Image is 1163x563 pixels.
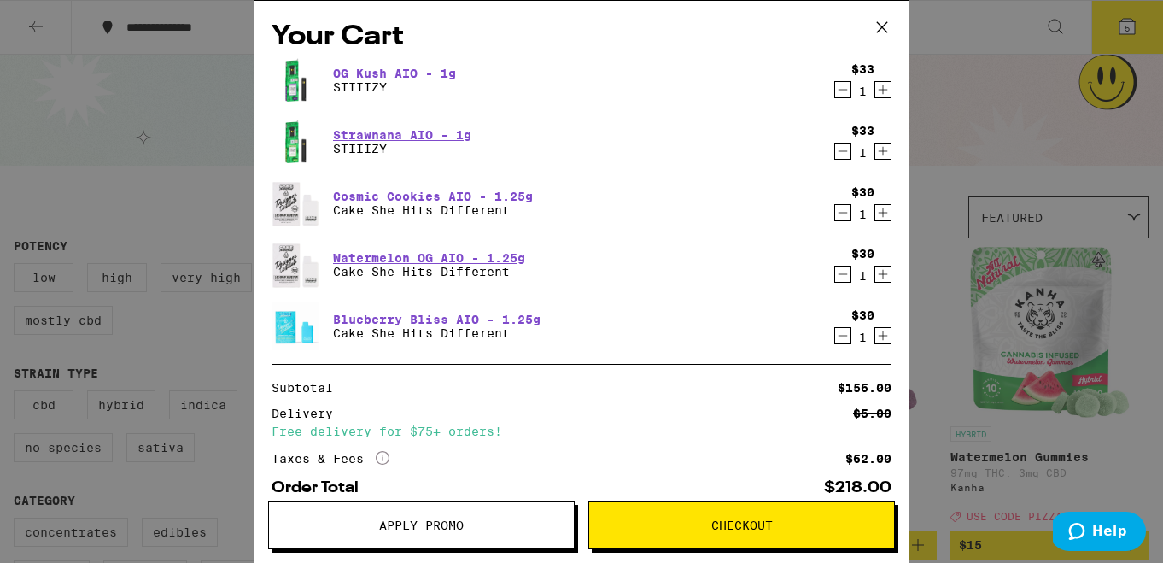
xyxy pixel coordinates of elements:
[834,81,851,98] button: Decrement
[333,128,471,142] a: Strawnana AIO - 1g
[851,62,874,76] div: $33
[874,143,891,160] button: Increment
[851,269,874,283] div: 1
[333,313,541,326] a: Blueberry Bliss AIO - 1.25g
[333,251,525,265] a: Watermelon OG AIO - 1.25g
[711,519,773,531] span: Checkout
[834,143,851,160] button: Decrement
[851,124,874,138] div: $33
[851,247,874,261] div: $30
[272,382,345,394] div: Subtotal
[838,382,891,394] div: $156.00
[333,326,541,340] p: Cake She Hits Different
[272,408,345,419] div: Delivery
[851,185,874,199] div: $30
[851,331,874,344] div: 1
[272,179,319,227] img: Cake She Hits Different - Cosmic Cookies AIO - 1.25g
[272,118,319,166] img: STIIIZY - Strawnana AIO - 1g
[379,519,464,531] span: Apply Promo
[333,67,456,80] a: OG Kush AIO - 1g
[874,327,891,344] button: Increment
[272,425,891,437] div: Free delivery for $75+ orders!
[333,80,456,94] p: STIIIZY
[874,81,891,98] button: Increment
[272,302,319,350] img: Cake She Hits Different - Blueberry Bliss AIO - 1.25g
[874,204,891,221] button: Increment
[851,85,874,98] div: 1
[333,203,533,217] p: Cake She Hits Different
[272,451,389,466] div: Taxes & Fees
[874,266,891,283] button: Increment
[333,265,525,279] p: Cake She Hits Different
[588,501,895,549] button: Checkout
[851,308,874,322] div: $30
[851,146,874,160] div: 1
[333,142,471,155] p: STIIIZY
[851,208,874,221] div: 1
[834,327,851,344] button: Decrement
[853,408,891,419] div: $5.00
[1053,512,1146,554] iframe: Opens a widget where you can find more information
[272,480,371,496] div: Order Total
[272,56,319,104] img: STIIIZY - OG Kush AIO - 1g
[824,480,891,496] div: $218.00
[845,453,891,465] div: $62.00
[272,241,319,289] img: Cake She Hits Different - Watermelon OG AIO - 1.25g
[834,204,851,221] button: Decrement
[333,190,533,203] a: Cosmic Cookies AIO - 1.25g
[834,266,851,283] button: Decrement
[268,501,575,549] button: Apply Promo
[272,18,891,56] h2: Your Cart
